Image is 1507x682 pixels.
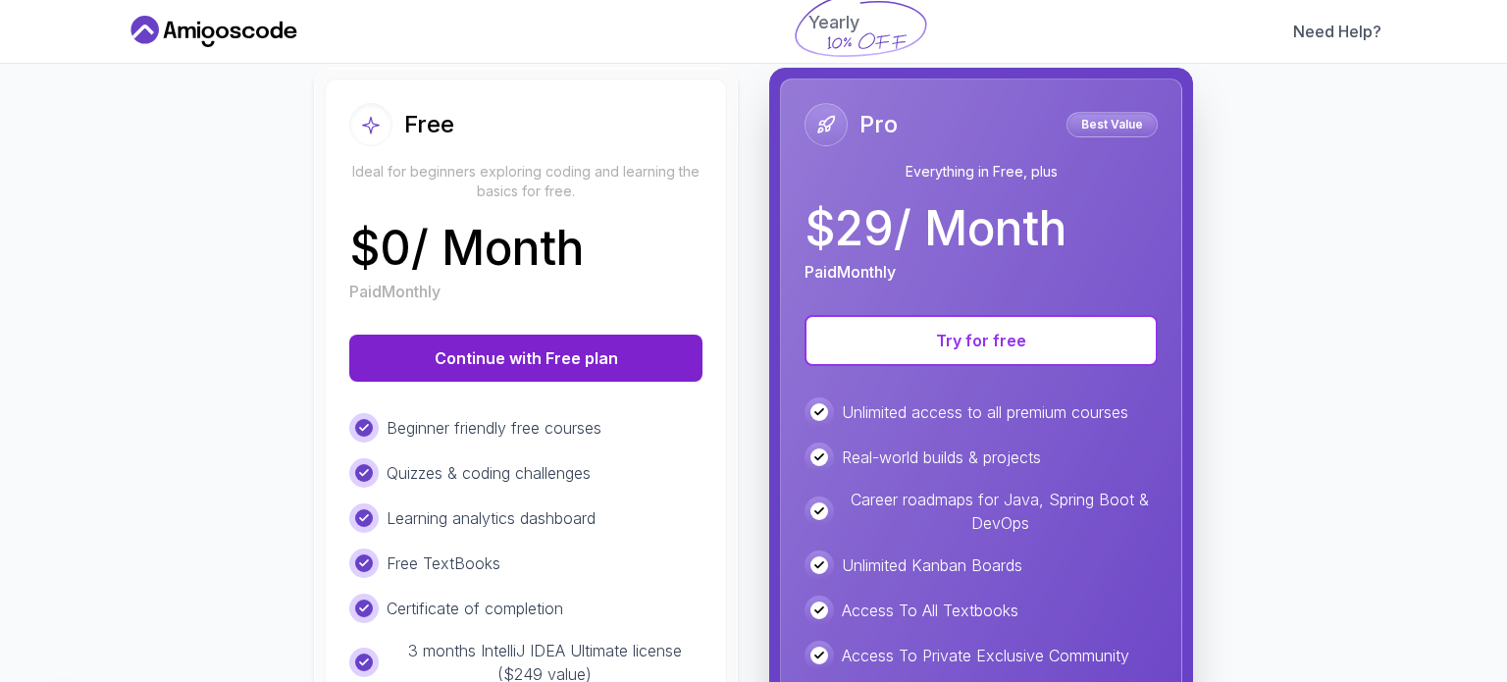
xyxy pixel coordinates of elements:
p: Certificate of completion [387,597,563,620]
a: ProveSource [137,647,198,663]
span: Bought [86,628,127,644]
p: Access To All Textbooks [842,599,1018,622]
p: Learning analytics dashboard [387,506,596,530]
p: Beginner friendly free courses [387,416,601,440]
p: Paid Monthly [349,280,441,303]
p: Unlimited access to all premium courses [842,400,1128,424]
button: Continue with Free plan [349,335,702,382]
a: Need Help? [1293,20,1381,43]
span: Viviane [86,609,137,626]
img: provesource social proof notification image [16,603,79,666]
p: $ 29 / Month [805,205,1066,252]
p: Real-world builds & projects [842,446,1041,469]
p: Free TextBooks [387,551,500,575]
p: Unlimited Kanban Boards [842,553,1022,577]
span: [DATE] [86,647,118,663]
p: $ 0 / Month [349,225,584,272]
h2: Free [404,109,454,140]
p: Paid Monthly [805,260,896,284]
p: Best Value [1069,115,1155,134]
p: Ideal for beginners exploring coding and learning the basics for free. [349,162,702,201]
button: Try for free [805,315,1158,366]
a: Amigoscode PRO Membership [129,629,288,644]
p: Career roadmaps for Java, Spring Boot & DevOps [842,488,1158,535]
p: Access To Private Exclusive Community [842,644,1129,667]
p: Quizzes & coding challenges [387,461,591,485]
h2: Pro [859,109,898,140]
p: Everything in Free, plus [805,162,1158,182]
